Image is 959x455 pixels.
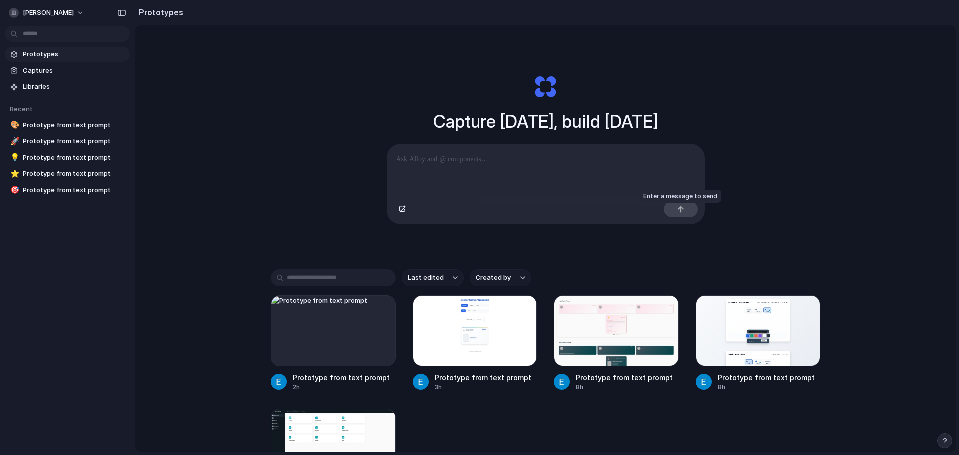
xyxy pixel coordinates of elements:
a: Prototype from text promptPrototype from text prompt3h [413,295,537,392]
h1: Capture [DATE], build [DATE] [433,108,658,135]
a: Prototype from text promptPrototype from text prompt8h [696,295,821,392]
span: Captures [23,66,126,76]
span: Prototype from text prompt [23,185,126,195]
button: Emoji picker [15,327,23,335]
div: 🎨 [10,119,17,131]
span: Libraries [23,82,126,92]
div: 🚀 [10,136,17,147]
button: 🚀 [9,136,19,146]
a: 🎨Prototype from text prompt [5,118,130,133]
button: Last edited [402,269,464,286]
h2: Prototypes [135,6,183,18]
div: 💡 [10,152,17,163]
button: [PERSON_NAME] [5,5,89,21]
div: Prototype from text prompt [435,372,531,383]
a: 💡Prototype from text prompt [5,150,130,165]
button: 🎯 [9,185,19,195]
span: Prototype from text prompt [23,153,126,163]
a: 🚀Prototype from text prompt [5,134,130,149]
a: 🎯Prototype from text prompt [5,183,130,198]
span: Prototype from text prompt [23,136,126,146]
textarea: Message… [8,306,191,323]
div: 3h [435,383,531,392]
button: Send a message… [171,323,187,339]
span: Recent [10,105,33,113]
div: Prototype from text prompt [293,372,390,383]
button: Home [156,4,175,23]
button: 🎨 [9,120,19,130]
span: Prototype from text prompt [23,120,126,130]
a: Captures [5,63,130,78]
img: Profile image for Simon [28,5,44,21]
div: Prototype from text prompt [718,372,815,383]
div: ⭐ [10,168,17,180]
button: ⭐ [9,169,19,179]
a: Prototype from text promptPrototype from text prompt8h [554,295,679,392]
a: Prototype from text promptPrototype from text prompt2h [271,295,396,392]
button: Created by [470,269,531,286]
span: [PERSON_NAME] [23,8,74,18]
button: Gif picker [31,327,39,335]
div: Prototype from text prompt [576,372,673,383]
button: go back [6,4,25,23]
button: Upload attachment [47,327,55,335]
button: Start recording [63,327,71,335]
button: 💡 [9,153,19,163]
span: Prototype from text prompt [23,169,126,179]
div: 8h [718,383,815,392]
a: ⭐Prototype from text prompt [5,166,130,181]
div: 2h [293,383,390,392]
div: 🎯 [10,184,17,196]
span: Last edited [408,273,444,283]
span: Created by [476,273,511,283]
img: Profile image for Christian [42,5,58,21]
a: Libraries [5,79,130,94]
span: Prototypes [23,49,126,59]
div: 8h [576,383,673,392]
div: Close [175,4,193,22]
a: Prototypes [5,47,130,62]
p: Back in 3 hours [70,12,121,22]
h1: Index [62,5,84,12]
div: Enter a message to send [639,190,721,203]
